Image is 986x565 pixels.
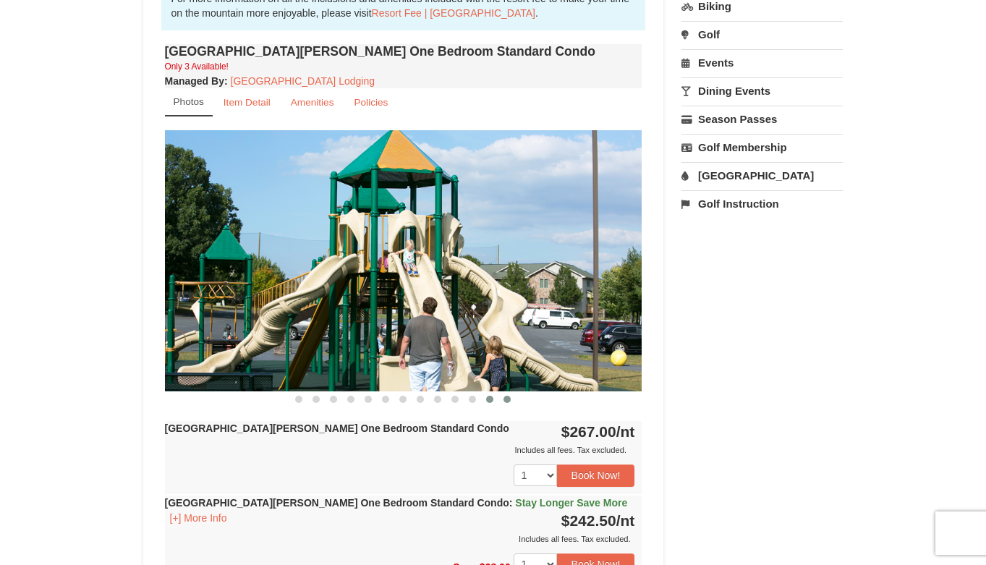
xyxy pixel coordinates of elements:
[681,134,843,161] a: Golf Membership
[681,162,843,189] a: [GEOGRAPHIC_DATA]
[165,75,228,87] strong: :
[291,97,334,108] small: Amenities
[165,44,642,59] h4: [GEOGRAPHIC_DATA][PERSON_NAME] One Bedroom Standard Condo
[231,75,375,87] a: [GEOGRAPHIC_DATA] Lodging
[165,443,635,457] div: Includes all fees. Tax excluded.
[165,532,635,546] div: Includes all fees. Tax excluded.
[681,190,843,217] a: Golf Instruction
[354,97,388,108] small: Policies
[174,96,204,107] small: Photos
[616,423,635,440] span: /nt
[165,88,213,116] a: Photos
[344,88,397,116] a: Policies
[165,130,642,391] img: 18876286-200-ec6ecd67.jpg
[509,497,513,509] span: :
[681,21,843,48] a: Golf
[165,510,232,526] button: [+] More Info
[165,61,229,72] small: Only 3 Available!
[165,497,628,509] strong: [GEOGRAPHIC_DATA][PERSON_NAME] One Bedroom Standard Condo
[616,512,635,529] span: /nt
[372,7,535,19] a: Resort Fee | [GEOGRAPHIC_DATA]
[165,75,224,87] span: Managed By
[561,512,616,529] span: $242.50
[224,97,271,108] small: Item Detail
[561,423,635,440] strong: $267.00
[214,88,280,116] a: Item Detail
[281,88,344,116] a: Amenities
[165,422,509,434] strong: [GEOGRAPHIC_DATA][PERSON_NAME] One Bedroom Standard Condo
[681,106,843,132] a: Season Passes
[515,497,627,509] span: Stay Longer Save More
[557,464,635,486] button: Book Now!
[681,77,843,104] a: Dining Events
[681,49,843,76] a: Events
